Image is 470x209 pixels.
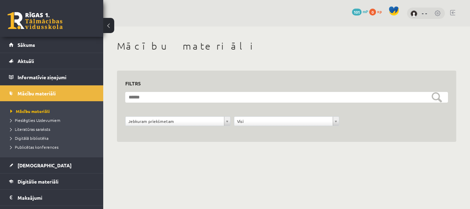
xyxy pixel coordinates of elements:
span: Digitālā bibliotēka [10,135,49,141]
span: 101 [352,9,362,15]
a: Pieslēgties Uzdevumiem [10,117,96,123]
span: mP [363,9,368,14]
span: Pieslēgties Uzdevumiem [10,117,60,123]
h1: Mācību materiāli [117,40,456,52]
h3: Filtrs [125,79,440,88]
span: Literatūras saraksts [10,126,50,132]
span: Mācību materiāli [18,90,56,96]
a: Publicētas konferences [10,144,96,150]
span: Jebkuram priekšmetam [128,117,221,126]
a: Jebkuram priekšmetam [126,117,230,126]
a: Informatīvie ziņojumi [9,69,95,85]
a: - - [422,10,427,17]
a: Digitālie materiāli [9,174,95,189]
a: 101 mP [352,9,368,14]
a: Maksājumi [9,190,95,206]
img: - - [410,10,417,17]
a: [DEMOGRAPHIC_DATA] [9,157,95,173]
a: Visi [234,117,339,126]
a: Mācību materiāli [10,108,96,114]
a: Mācību materiāli [9,85,95,101]
a: Rīgas 1. Tālmācības vidusskola [8,12,63,29]
a: Sākums [9,37,95,53]
legend: Maksājumi [18,190,95,206]
span: Publicētas konferences [10,144,58,150]
span: Aktuāli [18,58,34,64]
a: 0 xp [369,9,385,14]
a: Digitālā bibliotēka [10,135,96,141]
span: Sākums [18,42,35,48]
span: 0 [369,9,376,15]
span: [DEMOGRAPHIC_DATA] [18,162,72,168]
span: Visi [237,117,330,126]
legend: Informatīvie ziņojumi [18,69,95,85]
span: Mācību materiāli [10,108,50,114]
a: Literatūras saraksts [10,126,96,132]
span: xp [377,9,382,14]
span: Digitālie materiāli [18,178,58,185]
a: Aktuāli [9,53,95,69]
